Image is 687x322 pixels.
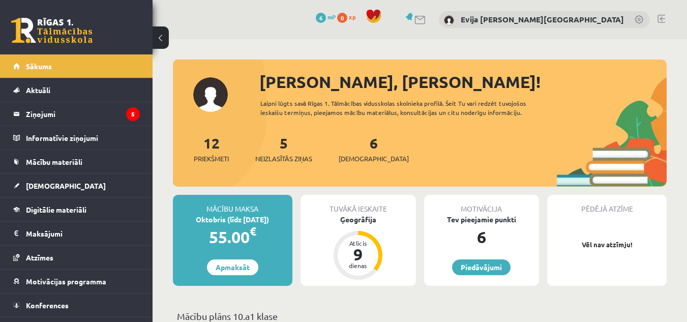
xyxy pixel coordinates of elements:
span: 0 [337,13,347,23]
span: Motivācijas programma [26,277,106,286]
span: 6 [316,13,326,23]
p: Vēl nav atzīmju! [552,240,662,250]
span: Digitālie materiāli [26,205,86,214]
div: 9 [343,246,373,262]
div: Mācību maksa [173,195,292,214]
a: 6[DEMOGRAPHIC_DATA] [339,134,409,164]
span: Sākums [26,62,52,71]
a: Apmaksāt [207,259,258,275]
legend: Informatīvie ziņojumi [26,126,140,150]
div: dienas [343,262,373,269]
a: Rīgas 1. Tālmācības vidusskola [11,18,93,43]
a: [DEMOGRAPHIC_DATA] [13,174,140,197]
a: Sākums [13,54,140,78]
a: Ziņojumi5 [13,102,140,126]
a: 6 mP [316,13,336,21]
div: [PERSON_NAME], [PERSON_NAME]! [259,70,667,94]
div: Atlicis [343,240,373,246]
a: Informatīvie ziņojumi [13,126,140,150]
div: Ģeogrāfija [301,214,416,225]
div: Tev pieejamie punkti [424,214,540,225]
a: Konferences [13,294,140,317]
legend: Maksājumi [26,222,140,245]
a: Ģeogrāfija Atlicis 9 dienas [301,214,416,281]
span: mP [327,13,336,21]
span: xp [349,13,355,21]
i: 5 [126,107,140,121]
a: 12Priekšmeti [194,134,229,164]
span: Konferences [26,301,69,310]
a: Mācību materiāli [13,150,140,173]
span: Mācību materiāli [26,157,82,166]
div: Motivācija [424,195,540,214]
a: Atzīmes [13,246,140,269]
a: Aktuāli [13,78,140,102]
a: Digitālie materiāli [13,198,140,221]
span: Atzīmes [26,253,53,262]
div: 6 [424,225,540,249]
span: [DEMOGRAPHIC_DATA] [26,181,106,190]
span: € [250,224,256,239]
legend: Ziņojumi [26,102,140,126]
div: 55.00 [173,225,292,249]
span: Aktuāli [26,85,50,95]
img: Evija Aija Frijāre [444,15,454,25]
a: 0 xp [337,13,361,21]
div: Oktobris (līdz [DATE]) [173,214,292,225]
a: Evija [PERSON_NAME][GEOGRAPHIC_DATA] [461,14,624,24]
a: Piedāvājumi [452,259,511,275]
span: Neizlasītās ziņas [255,154,312,164]
div: Laipni lūgts savā Rīgas 1. Tālmācības vidusskolas skolnieka profilā. Šeit Tu vari redzēt tuvojošo... [260,99,557,117]
div: Tuvākā ieskaite [301,195,416,214]
a: Maksājumi [13,222,140,245]
a: 5Neizlasītās ziņas [255,134,312,164]
a: Motivācijas programma [13,270,140,293]
span: Priekšmeti [194,154,229,164]
span: [DEMOGRAPHIC_DATA] [339,154,409,164]
div: Pēdējā atzīme [547,195,667,214]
